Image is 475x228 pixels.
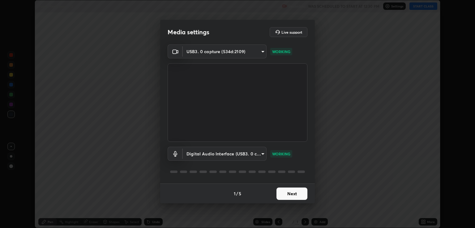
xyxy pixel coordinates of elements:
[234,190,236,197] h4: 1
[183,44,267,58] div: USB3. 0 capture (534d:2109)
[276,188,307,200] button: Next
[272,151,290,157] p: WORKING
[168,28,209,36] h2: Media settings
[281,30,302,34] h5: Live support
[236,190,238,197] h4: /
[183,147,267,161] div: USB3. 0 capture (534d:2109)
[272,49,290,54] p: WORKING
[239,190,241,197] h4: 5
